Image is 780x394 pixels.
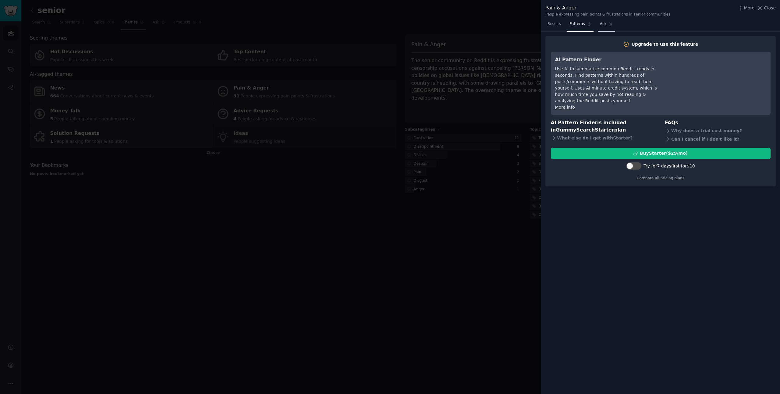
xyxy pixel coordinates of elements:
[675,56,766,102] iframe: YouTube video player
[545,19,563,32] a: Results
[545,4,670,12] div: Pain & Anger
[640,150,688,157] div: Buy Starter ($ 29 /mo )
[757,5,776,11] button: Close
[555,56,666,64] h3: AI Pattern Finder
[548,21,561,27] span: Results
[551,134,657,142] div: What else do I get with Starter ?
[545,12,670,17] div: People expressing pain points & frustrations in senior communities
[764,5,776,11] span: Close
[600,21,607,27] span: Ask
[665,126,771,135] div: Why does a trial cost money?
[556,127,614,133] span: GummySearch Starter
[598,19,615,32] a: Ask
[665,119,771,127] h3: FAQs
[744,5,755,11] span: More
[637,176,684,180] a: Compare all pricing plans
[738,5,755,11] button: More
[632,41,698,47] div: Upgrade to use this feature
[551,148,771,159] button: BuyStarter($29/mo)
[665,135,771,143] div: Can I cancel if I don't like it?
[555,66,666,104] div: Use AI to summarize common Reddit trends in seconds. Find patterns within hundreds of posts/comme...
[643,163,695,169] div: Try for 7 days first for $10
[555,105,575,110] a: More info
[551,119,657,134] h3: AI Pattern Finder is included in plan
[567,19,593,32] a: Patterns
[569,21,585,27] span: Patterns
